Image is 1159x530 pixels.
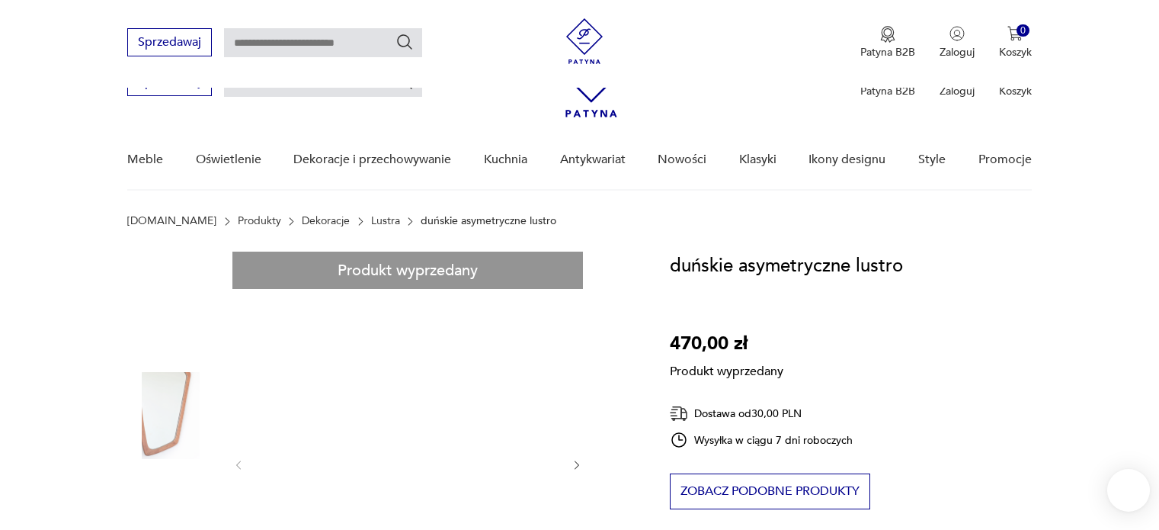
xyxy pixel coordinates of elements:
[1107,469,1150,512] iframe: Smartsupp widget button
[484,130,527,189] a: Kuchnia
[940,26,975,59] button: Zaloguj
[670,252,903,281] h1: duńskie asymetryczne lustro
[670,431,853,449] div: Wysyłka w ciągu 7 dni roboczych
[670,358,783,380] p: Produkt wyprzedany
[670,329,783,358] p: 470,00 zł
[562,18,607,64] img: Patyna - sklep z meblami i dekoracjami vintage
[860,45,915,59] p: Patyna B2B
[395,33,414,51] button: Szukaj
[808,130,885,189] a: Ikony designu
[127,215,216,227] a: [DOMAIN_NAME]
[670,404,853,423] div: Dostawa od 30,00 PLN
[196,130,261,189] a: Oświetlenie
[670,404,688,423] img: Ikona dostawy
[940,45,975,59] p: Zaloguj
[1007,26,1023,41] img: Ikona koszyka
[999,45,1032,59] p: Koszyk
[860,26,915,59] button: Patyna B2B
[421,215,556,227] p: duńskie asymetryczne lustro
[978,130,1032,189] a: Promocje
[302,215,350,227] a: Dekoracje
[127,78,212,88] a: Sprzedawaj
[999,26,1032,59] button: 0Koszyk
[371,215,400,227] a: Lustra
[860,26,915,59] a: Ikona medaluPatyna B2B
[949,26,965,41] img: Ikonka użytkownika
[999,84,1032,98] p: Koszyk
[127,28,212,56] button: Sprzedawaj
[670,474,870,509] button: Zobacz podobne produkty
[860,84,915,98] p: Patyna B2B
[560,130,626,189] a: Antykwariat
[238,215,281,227] a: Produkty
[739,130,776,189] a: Klasyki
[880,26,895,43] img: Ikona medalu
[293,130,451,189] a: Dekoracje i przechowywanie
[658,130,706,189] a: Nowości
[127,38,212,49] a: Sprzedawaj
[940,84,975,98] p: Zaloguj
[918,130,946,189] a: Style
[127,130,163,189] a: Meble
[1017,24,1029,37] div: 0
